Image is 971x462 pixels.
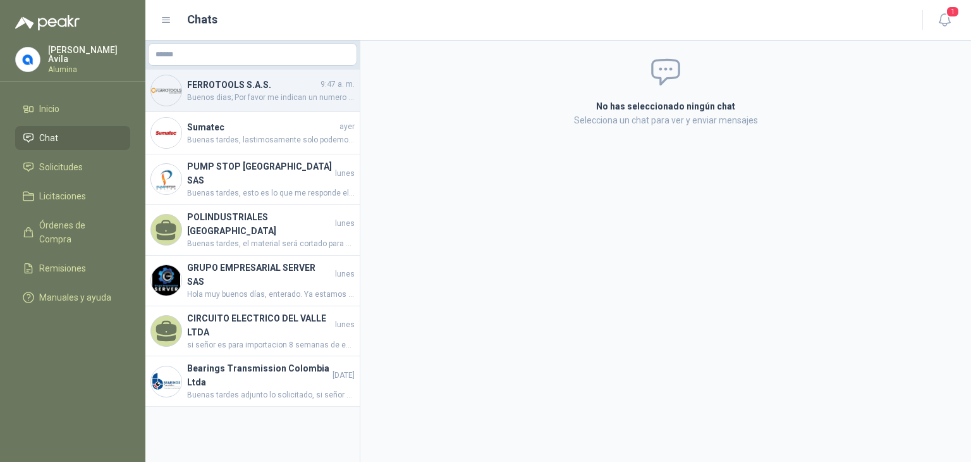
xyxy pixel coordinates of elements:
a: Chat [15,126,130,150]
a: Licitaciones [15,184,130,208]
h4: CIRCUITO ELECTRICO DEL VALLE LTDA [187,311,333,339]
p: Alumina [48,66,130,73]
button: 1 [933,9,956,32]
span: Buenas tardes, esto es lo que me responde el area de mantenimiento con respecto a esta solcitud: ... [187,187,355,199]
span: si señor es para importacion 8 semanas de entrega [187,339,355,351]
span: 9:47 a. m. [321,78,355,91]
a: Órdenes de Compra [15,213,130,251]
a: Company LogoFERROTOOLS S.A.S.9:47 a. m.Buenos dias; Por favor me indican un numero donde me pueda... [145,70,360,112]
h4: PUMP STOP [GEOGRAPHIC_DATA] SAS [187,159,333,187]
span: Remisiones [39,261,86,275]
a: Company LogoGRUPO EMPRESARIAL SERVER SASlunesHola muy buenos días, enterado. Ya estamos gestionan... [145,256,360,306]
a: CIRCUITO ELECTRICO DEL VALLE LTDAlunessi señor es para importacion 8 semanas de entrega [145,306,360,357]
span: Buenos dias; Por favor me indican un numero donde me pueda ocmunicar con ustedes, para validar al... [187,92,355,104]
span: Órdenes de Compra [39,218,118,246]
span: lunes [335,319,355,331]
a: Company LogoSumatecayerBuenas tardes, lastimosamente solo podemos cumplir con la venta de 1 unida... [145,112,360,154]
p: Selecciona un chat para ver y enviar mensajes [445,113,886,127]
h4: GRUPO EMPRESARIAL SERVER SAS [187,261,333,289]
a: POLINDUSTRIALES [GEOGRAPHIC_DATA]lunesBuenas tardes, el material será cortado para hacer piezas q... [145,205,360,256]
span: [DATE] [333,370,355,382]
img: Company Logo [151,265,181,296]
span: Solicitudes [39,160,83,174]
h4: POLINDUSTRIALES [GEOGRAPHIC_DATA] [187,210,333,238]
span: Licitaciones [39,189,86,203]
span: Hola muy buenos días, enterado. Ya estamos gestionando para hacer la entrega lo mas pronto posibl... [187,289,355,301]
span: Buenas tardes, el material será cortado para hacer piezas que sostengan los perfiles de aluminio ... [187,238,355,250]
h4: FERROTOOLS S.A.S. [187,78,318,92]
span: Buenas tardes, lastimosamente solo podemos cumplir con la venta de 1 unidad, la segunda se vendió... [187,134,355,146]
h4: Bearings Transmission Colombia Ltda [187,361,330,389]
span: ayer [339,121,355,133]
img: Company Logo [151,75,181,106]
img: Company Logo [16,47,40,72]
a: Company LogoBearings Transmission Colombia Ltda[DATE]Buenas tardes adjunto lo solicitado, si seño... [145,356,360,407]
span: Manuales y ayuda [39,290,111,304]
img: Company Logo [151,164,181,194]
span: lunes [335,168,355,180]
span: Buenas tardes adjunto lo solicitado, si señor si se asumen fletes Gracias por contar con nosotros. [187,389,355,401]
a: Solicitudes [15,155,130,179]
img: Company Logo [151,118,181,148]
span: lunes [335,268,355,280]
img: Logo peakr [15,15,80,30]
span: 1 [946,6,960,18]
a: Company LogoPUMP STOP [GEOGRAPHIC_DATA] SASlunesBuenas tardes, esto es lo que me responde el area... [145,154,360,205]
a: Remisiones [15,256,130,280]
h2: No has seleccionado ningún chat [445,99,886,113]
a: Manuales y ayuda [15,285,130,309]
span: Inicio [39,102,59,116]
a: Inicio [15,97,130,121]
h4: Sumatec [187,120,337,134]
h1: Chats [187,11,217,28]
span: lunes [335,218,355,230]
p: [PERSON_NAME] Avila [48,46,130,63]
span: Chat [39,131,58,145]
img: Company Logo [151,366,181,397]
